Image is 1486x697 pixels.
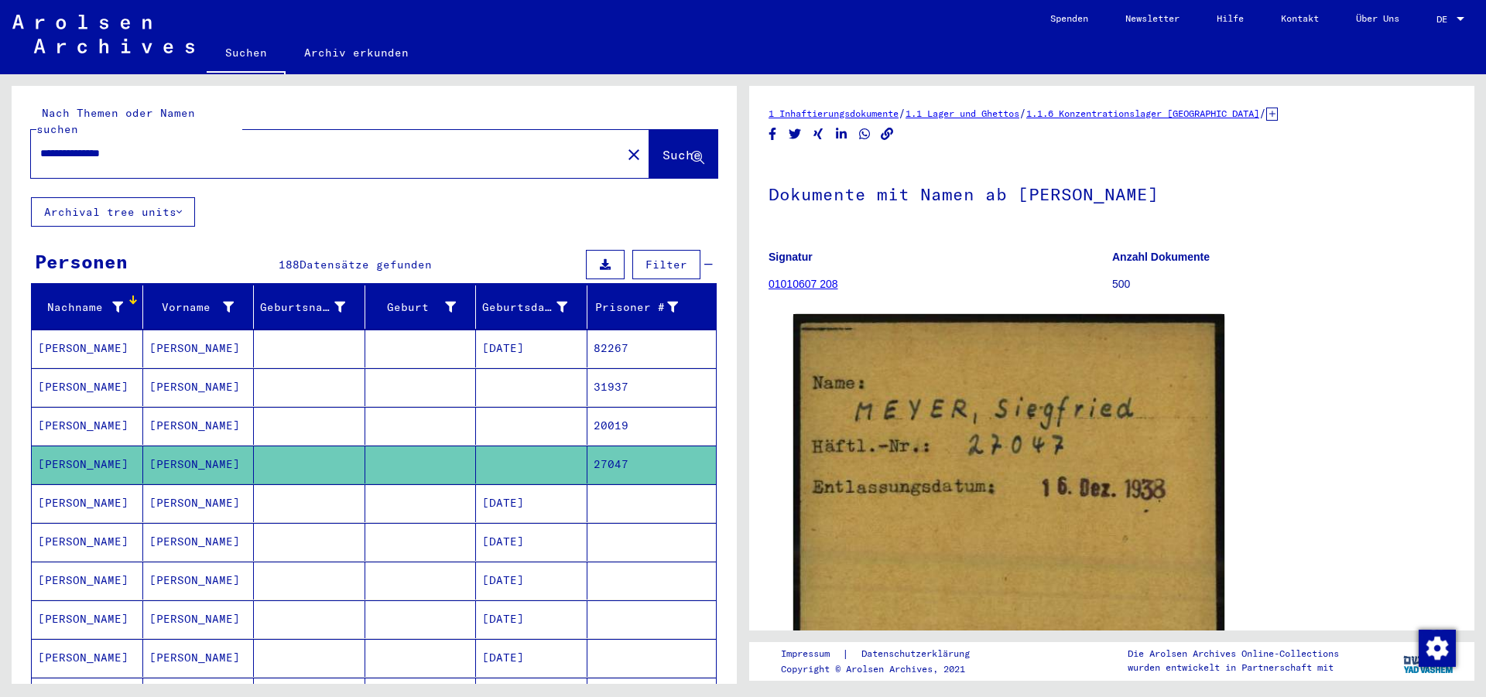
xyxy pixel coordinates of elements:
mat-cell: [PERSON_NAME] [143,600,255,638]
mat-header-cell: Geburtsname [254,285,365,329]
span: Suche [663,147,701,162]
a: Impressum [781,646,842,662]
span: DE [1436,14,1453,25]
mat-cell: [PERSON_NAME] [143,446,255,483]
mat-cell: [DATE] [476,330,587,367]
a: 1.1.6 Konzentrationslager [GEOGRAPHIC_DATA] [1026,108,1259,119]
mat-cell: [DATE] [476,562,587,600]
mat-cell: [PERSON_NAME] [143,523,255,561]
mat-cell: 20019 [587,407,717,445]
mat-cell: [PERSON_NAME] [143,484,255,522]
button: Share on Twitter [787,125,803,144]
button: Share on Facebook [765,125,781,144]
div: Geburt‏ [371,299,457,316]
h1: Dokumente mit Namen ab [PERSON_NAME] [769,159,1455,227]
a: 1 Inhaftierungsdokumente [769,108,899,119]
a: Suchen [207,34,286,74]
mat-cell: 82267 [587,330,717,367]
mat-header-cell: Geburt‏ [365,285,477,329]
button: Clear [618,138,649,169]
mat-cell: [DATE] [476,600,587,638]
span: 188 [279,258,300,272]
button: Archival tree units [31,197,195,227]
mat-header-cell: Nachname [32,285,143,329]
mat-header-cell: Geburtsdatum [476,285,587,329]
b: Anzahl Dokumente [1112,251,1210,263]
mat-label: Nach Themen oder Namen suchen [36,106,195,136]
button: Share on WhatsApp [857,125,873,144]
div: Prisoner # [594,295,698,319]
div: | [781,646,988,662]
mat-cell: [PERSON_NAME] [143,368,255,406]
mat-cell: [PERSON_NAME] [32,368,143,406]
mat-cell: 27047 [587,446,717,483]
mat-cell: [PERSON_NAME] [32,407,143,445]
p: Die Arolsen Archives Online-Collections [1128,647,1339,661]
mat-cell: [DATE] [476,523,587,561]
button: Copy link [879,125,895,144]
div: Geburtsname [260,295,365,319]
mat-cell: [PERSON_NAME] [32,600,143,638]
div: Zustimmung ändern [1418,629,1455,666]
mat-cell: [PERSON_NAME] [32,523,143,561]
div: Personen [35,248,128,275]
mat-cell: 31937 [587,368,717,406]
mat-cell: [PERSON_NAME] [32,484,143,522]
button: Filter [632,250,700,279]
div: Nachname [38,295,142,319]
p: Copyright © Arolsen Archives, 2021 [781,662,988,676]
mat-icon: close [625,145,643,164]
img: Arolsen_neg.svg [12,15,194,53]
img: Zustimmung ändern [1419,630,1456,667]
div: Prisoner # [594,299,679,316]
span: / [899,106,906,120]
mat-cell: [PERSON_NAME] [32,562,143,600]
button: Share on LinkedIn [834,125,850,144]
span: Filter [645,258,687,272]
b: Signatur [769,251,813,263]
mat-cell: [PERSON_NAME] [32,639,143,677]
mat-header-cell: Prisoner # [587,285,717,329]
span: / [1259,106,1266,120]
a: 1.1 Lager und Ghettos [906,108,1019,119]
a: Datenschutzerklärung [849,646,988,662]
img: 001.jpg [793,314,1224,663]
div: Geburtsname [260,299,345,316]
mat-cell: [PERSON_NAME] [143,330,255,367]
mat-header-cell: Vorname [143,285,255,329]
mat-cell: [PERSON_NAME] [143,407,255,445]
img: yv_logo.png [1400,641,1458,680]
a: 01010607 208 [769,278,838,290]
div: Geburtsdatum [482,295,587,319]
mat-cell: [PERSON_NAME] [32,330,143,367]
mat-cell: [PERSON_NAME] [32,446,143,483]
div: Vorname [149,295,254,319]
mat-cell: [DATE] [476,484,587,522]
div: Nachname [38,299,123,316]
p: wurden entwickelt in Partnerschaft mit [1128,661,1339,675]
button: Suche [649,130,717,178]
div: Vorname [149,299,235,316]
span: Datensätze gefunden [300,258,432,272]
mat-cell: [DATE] [476,639,587,677]
p: 500 [1112,276,1455,292]
span: / [1019,106,1026,120]
button: Share on Xing [810,125,827,144]
mat-cell: [PERSON_NAME] [143,639,255,677]
a: Archiv erkunden [286,34,427,71]
mat-cell: [PERSON_NAME] [143,562,255,600]
div: Geburt‏ [371,295,476,319]
div: Geburtsdatum [482,299,567,316]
